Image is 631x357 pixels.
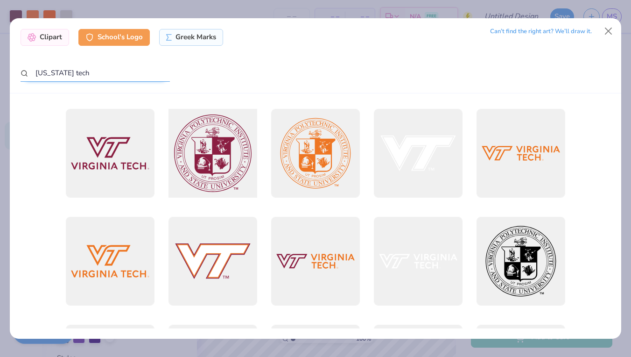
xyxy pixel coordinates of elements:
div: School's Logo [78,29,150,46]
div: Can’t find the right art? We’ll draw it. [490,23,592,40]
button: Close [599,22,617,40]
div: Greek Marks [159,29,223,46]
div: Clipart [21,29,69,46]
input: Search by name [21,64,170,82]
